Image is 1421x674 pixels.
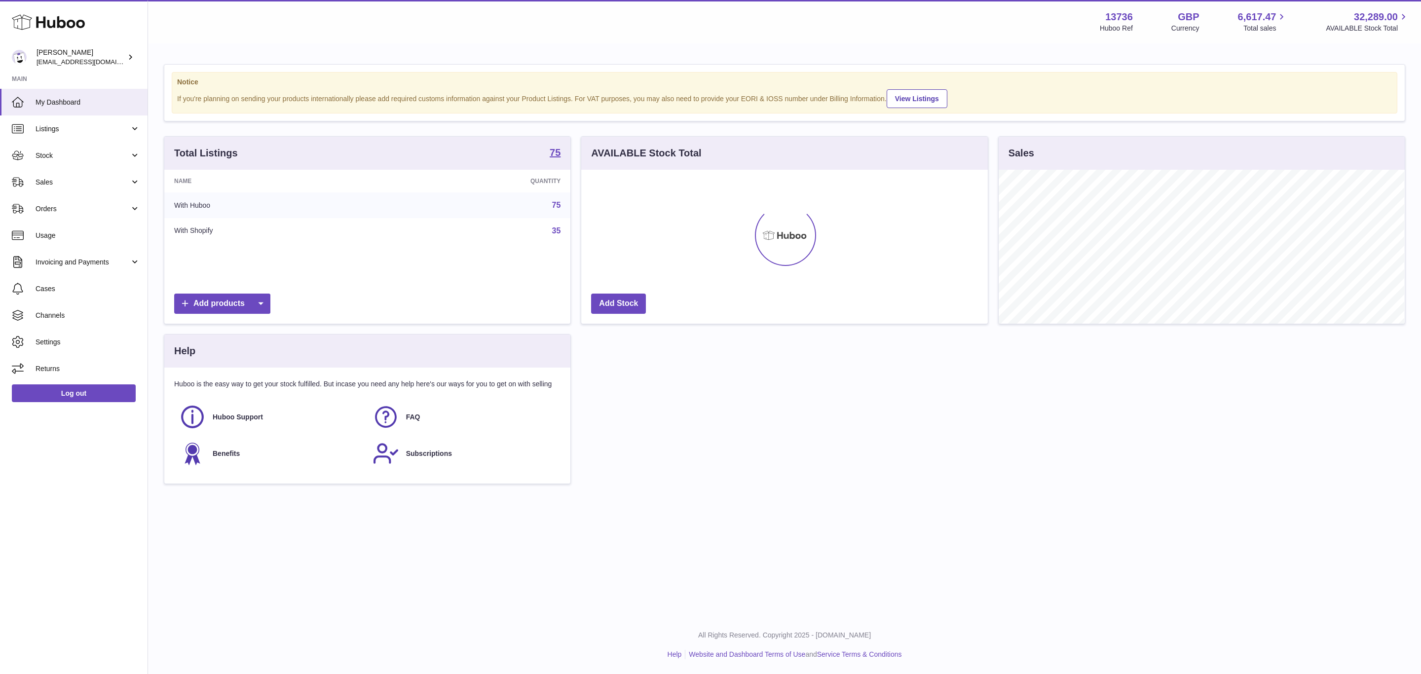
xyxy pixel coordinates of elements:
div: [PERSON_NAME] [37,48,125,67]
a: Add products [174,294,270,314]
div: Huboo Ref [1100,24,1133,33]
span: Huboo Support [213,412,263,422]
li: and [685,650,901,659]
a: Huboo Support [179,404,363,430]
div: Currency [1171,24,1199,33]
a: 35 [552,226,561,235]
a: View Listings [887,89,947,108]
strong: GBP [1178,10,1199,24]
h3: Help [174,344,195,358]
a: Service Terms & Conditions [817,650,902,658]
span: 6,617.47 [1238,10,1276,24]
strong: Notice [177,77,1392,87]
div: If you're planning on sending your products internationally please add required customs informati... [177,88,1392,108]
span: Returns [36,364,140,374]
a: 6,617.47 Total sales [1238,10,1288,33]
span: Total sales [1243,24,1287,33]
img: internalAdmin-13736@internal.huboo.com [12,50,27,65]
a: FAQ [373,404,556,430]
span: Stock [36,151,130,160]
a: 75 [550,148,561,159]
span: Cases [36,284,140,294]
span: [EMAIL_ADDRESS][DOMAIN_NAME] [37,58,145,66]
a: Help [668,650,682,658]
span: Listings [36,124,130,134]
span: Settings [36,337,140,347]
span: Usage [36,231,140,240]
th: Quantity [383,170,570,192]
span: Orders [36,204,130,214]
h3: Sales [1009,147,1034,160]
a: Log out [12,384,136,402]
td: With Shopify [164,218,383,244]
a: 75 [552,201,561,209]
a: Add Stock [591,294,646,314]
span: AVAILABLE Stock Total [1326,24,1409,33]
strong: 75 [550,148,561,157]
span: Benefits [213,449,240,458]
p: Huboo is the easy way to get your stock fulfilled. But incase you need any help here's our ways f... [174,379,561,389]
h3: AVAILABLE Stock Total [591,147,701,160]
a: Website and Dashboard Terms of Use [689,650,805,658]
span: FAQ [406,412,420,422]
strong: 13736 [1105,10,1133,24]
span: Sales [36,178,130,187]
span: 32,289.00 [1354,10,1398,24]
p: All Rights Reserved. Copyright 2025 - [DOMAIN_NAME] [156,631,1413,640]
span: Invoicing and Payments [36,258,130,267]
span: Channels [36,311,140,320]
h3: Total Listings [174,147,238,160]
td: With Huboo [164,192,383,218]
span: My Dashboard [36,98,140,107]
a: 32,289.00 AVAILABLE Stock Total [1326,10,1409,33]
th: Name [164,170,383,192]
a: Benefits [179,440,363,467]
span: Subscriptions [406,449,452,458]
a: Subscriptions [373,440,556,467]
